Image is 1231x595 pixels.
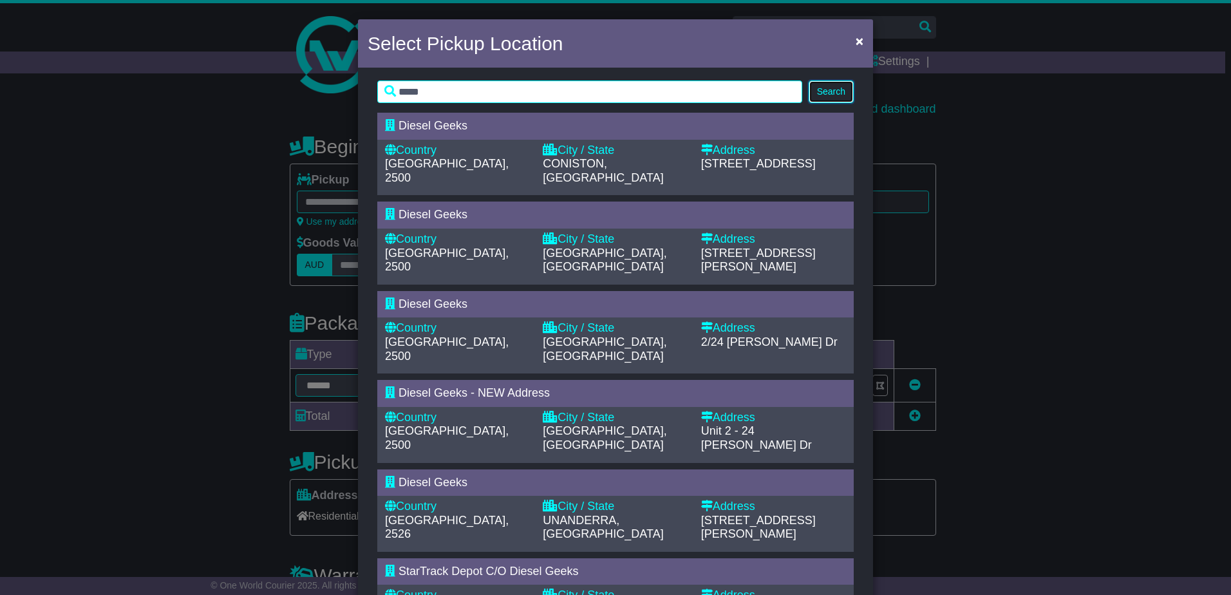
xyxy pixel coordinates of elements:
div: Address [701,144,846,158]
div: Address [701,321,846,335]
span: UNANDERRA, [GEOGRAPHIC_DATA] [543,514,663,541]
span: Diesel Geeks - NEW Address [399,386,550,399]
div: Address [701,500,846,514]
span: [GEOGRAPHIC_DATA], [GEOGRAPHIC_DATA] [543,424,666,451]
span: [STREET_ADDRESS][PERSON_NAME] [701,247,816,274]
span: Diesel Geeks [399,119,467,132]
span: [GEOGRAPHIC_DATA], 2500 [385,335,509,363]
button: Close [849,28,870,54]
div: City / State [543,321,688,335]
div: Country [385,500,530,514]
span: Diesel Geeks [399,208,467,221]
div: City / State [543,144,688,158]
span: × [856,33,863,48]
span: [GEOGRAPHIC_DATA], 2500 [385,157,509,184]
div: Address [701,232,846,247]
span: Diesel Geeks [399,297,467,310]
span: StarTrack Depot C/O Diesel Geeks [399,565,578,578]
span: Unit 2 - 24 [PERSON_NAME] Dr [701,424,812,451]
span: [GEOGRAPHIC_DATA], 2526 [385,514,509,541]
span: [GEOGRAPHIC_DATA], 2500 [385,247,509,274]
div: City / State [543,500,688,514]
div: Address [701,411,846,425]
span: [STREET_ADDRESS][PERSON_NAME] [701,514,816,541]
div: City / State [543,411,688,425]
div: City / State [543,232,688,247]
span: [GEOGRAPHIC_DATA], [GEOGRAPHIC_DATA] [543,335,666,363]
span: CONISTON, [GEOGRAPHIC_DATA] [543,157,663,184]
div: Country [385,232,530,247]
div: Country [385,144,530,158]
h4: Select Pickup Location [368,29,563,58]
span: 2/24 [PERSON_NAME] Dr [701,335,838,348]
span: Diesel Geeks [399,476,467,489]
div: Country [385,411,530,425]
span: [STREET_ADDRESS] [701,157,816,170]
div: Country [385,321,530,335]
span: [GEOGRAPHIC_DATA], [GEOGRAPHIC_DATA] [543,247,666,274]
span: [GEOGRAPHIC_DATA], 2500 [385,424,509,451]
button: Search [809,80,854,103]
